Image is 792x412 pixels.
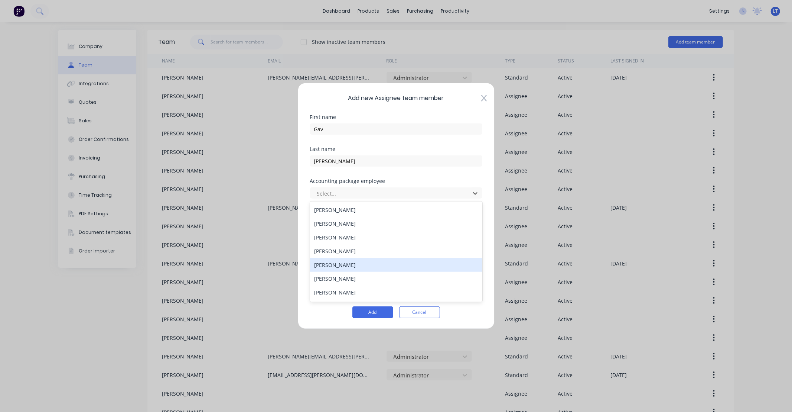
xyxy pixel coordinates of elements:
[310,178,482,184] div: Accounting package employee
[310,203,482,217] div: [PERSON_NAME]
[310,115,482,120] div: First name
[310,231,482,244] div: [PERSON_NAME]
[310,299,482,313] div: [PERSON_NAME]
[310,94,482,103] span: Add new Assignee team member
[399,306,440,318] button: Cancel
[352,306,393,318] button: Add
[310,272,482,286] div: [PERSON_NAME]
[310,244,482,258] div: [PERSON_NAME]
[310,286,482,299] div: [PERSON_NAME]
[310,147,482,152] div: Last name
[310,217,482,231] div: [PERSON_NAME]
[310,258,482,272] div: [PERSON_NAME]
